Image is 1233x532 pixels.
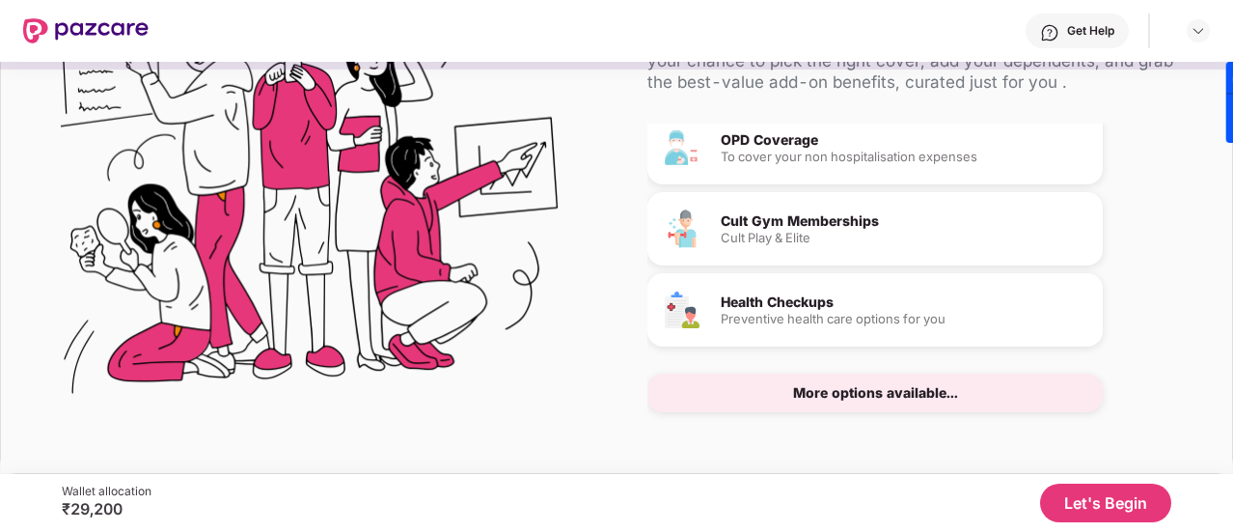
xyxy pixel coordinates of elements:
div: Cult Gym Memberships [721,214,1087,228]
img: Health Checkups [663,291,701,329]
img: New Pazcare Logo [23,18,149,43]
div: OPD Coverage [721,133,1087,147]
img: OPD Coverage [663,128,701,167]
img: svg+xml;base64,PHN2ZyBpZD0iSGVscC0zMngzMiIgeG1sbnM9Imh0dHA6Ly93d3cudzMub3JnLzIwMDAvc3ZnIiB3aWR0aD... [1040,23,1059,42]
div: Health Checkups [721,295,1087,309]
img: svg+xml;base64,PHN2ZyBpZD0iRHJvcGRvd24tMzJ4MzIiIHhtbG5zPSJodHRwOi8vd3d3LnczLm9yZy8yMDAwL3N2ZyIgd2... [1191,23,1206,39]
button: Let's Begin [1040,484,1171,522]
div: To cover your non hospitalisation expenses [721,151,1087,163]
div: Get Help [1067,23,1114,39]
img: Cult Gym Memberships [663,210,701,248]
div: More options available... [793,386,958,400]
div: Cult Play & Elite [721,232,1087,244]
div: Wallet allocation [62,484,151,499]
div: ₹29,200 [62,499,151,518]
div: Preventive health care options for you [721,313,1087,325]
